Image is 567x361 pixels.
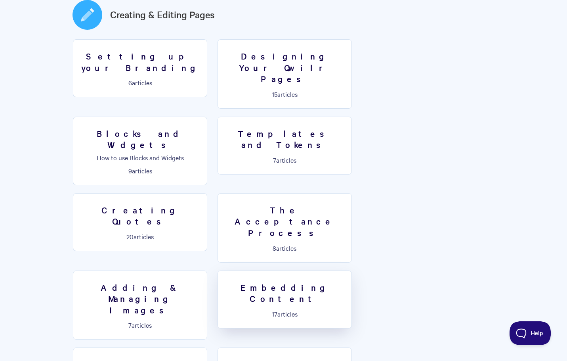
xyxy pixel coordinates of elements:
span: 6 [128,78,132,87]
h3: Setting up your Branding [78,50,202,73]
a: Setting up your Branding 6articles [73,39,207,97]
p: articles [223,244,347,252]
h3: Creating Quotes [78,204,202,227]
h3: Embedding Content [223,282,347,304]
span: 8 [273,244,276,252]
span: 7 [273,156,276,164]
a: Designing Your Qwilr Pages 15articles [218,39,352,109]
a: Templates and Tokens 7articles [218,117,352,175]
h3: The Acceptance Process [223,204,347,238]
a: The Acceptance Process 8articles [218,193,352,263]
a: Blocks and Widgets How to use Blocks and Widgets 9articles [73,117,207,185]
span: 20 [126,232,134,241]
p: articles [78,321,202,328]
iframe: Toggle Customer Support [510,321,551,345]
span: 15 [272,90,277,98]
h3: Templates and Tokens [223,128,347,150]
span: 7 [128,321,132,329]
h3: Designing Your Qwilr Pages [223,50,347,84]
a: Creating & Editing Pages [110,8,215,22]
a: Creating Quotes 20articles [73,193,207,251]
p: articles [78,79,202,86]
p: How to use Blocks and Widgets [78,154,202,161]
span: 9 [128,166,132,175]
p: articles [223,90,347,98]
p: articles [78,233,202,240]
h3: Adding & Managing Images [78,282,202,316]
a: Adding & Managing Images 7articles [73,271,207,340]
p: articles [223,156,347,163]
p: articles [78,167,202,174]
a: Embedding Content 17articles [218,271,352,328]
span: 17 [272,309,277,318]
h3: Blocks and Widgets [78,128,202,150]
p: articles [223,310,347,317]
